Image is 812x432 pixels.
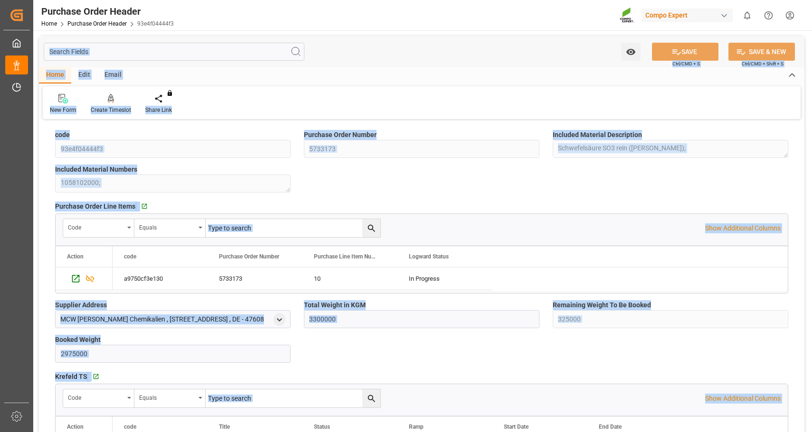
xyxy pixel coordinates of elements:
div: Edit [71,67,97,83]
button: open menu [134,389,206,407]
span: code [55,130,70,140]
div: Email [97,67,129,83]
div: Compo Expert [642,9,733,22]
button: show 0 new notifications [736,5,758,26]
div: code [68,391,124,402]
textarea: Schwefelsäure SO3 rein ([PERSON_NAME]); [553,140,788,158]
input: Type to search [206,219,380,237]
button: search button [362,389,380,407]
div: a9750cf3e130 [113,267,208,290]
div: Press SPACE to select this row. [56,267,113,290]
span: Supplier Address [55,300,107,310]
div: Action [67,423,84,430]
div: Home [39,67,71,83]
span: Included Material Description [553,130,642,140]
div: Create Timeslot [91,106,131,114]
span: Start Date [504,423,529,430]
div: 10 [302,267,397,290]
div: open menu [274,313,285,326]
button: open menu [621,43,641,61]
input: Type to search [206,389,380,407]
span: Krefeld TS [55,372,87,382]
p: Show Additional Columns [705,394,781,404]
input: Search Fields [44,43,304,61]
div: New Form [50,106,76,114]
button: search button [362,219,380,237]
button: SAVE [652,43,718,61]
span: Purchase Order Line Items [55,202,135,211]
span: Purchase Order Number [219,253,279,260]
button: SAVE & NEW [728,43,795,61]
button: open menu [63,219,134,237]
textarea: 1058102000; [55,175,291,193]
button: open menu [63,389,134,407]
div: Press SPACE to select this row. [113,267,492,290]
button: Help Center [758,5,779,26]
span: End Date [599,423,622,430]
p: Show Additional Columns [705,223,781,233]
span: Ctrl/CMD + S [672,60,700,67]
a: Purchase Order Header [67,20,127,27]
span: Title [219,423,230,430]
div: Equals [139,391,195,402]
div: code [68,221,124,232]
span: Total Weight in KGM [304,300,366,310]
span: Remaining Weight To Be Booked [553,300,651,310]
span: code [124,253,136,260]
div: Purchase Order Header [41,4,174,18]
span: code [124,423,136,430]
button: Compo Expert [642,6,736,24]
div: MCW [PERSON_NAME] Chemikalien , [STREET_ADDRESS] , DE - 47608 [60,314,264,324]
div: In Progress [409,268,481,290]
button: open menu [134,219,206,237]
a: Home [41,20,57,27]
span: Status [314,423,330,430]
span: Purchase Line Item Number [314,253,378,260]
div: Action [67,253,84,260]
span: Booked Weight [55,335,101,345]
div: Equals [139,221,195,232]
span: Ctrl/CMD + Shift + S [742,60,784,67]
span: Ramp [409,423,424,430]
img: Screenshot%202023-09-29%20at%2010.02.21.png_1712312052.png [620,7,635,24]
span: Purchase Order Number [304,130,377,140]
span: Logward Status [409,253,449,260]
div: 5733173 [208,267,302,290]
span: Included Material Numbers [55,165,137,175]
